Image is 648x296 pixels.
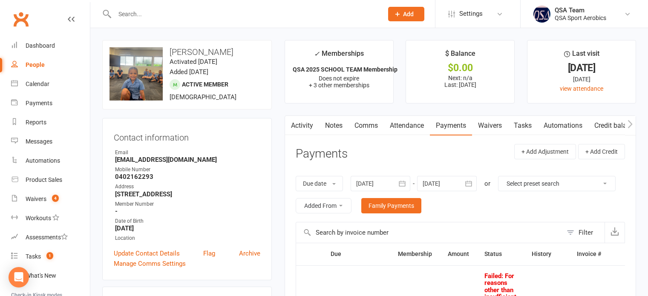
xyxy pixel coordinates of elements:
[538,116,588,135] a: Automations
[26,80,49,87] div: Calendar
[535,63,628,72] div: [DATE]
[10,9,32,30] a: Clubworx
[459,4,483,23] span: Settings
[430,116,472,135] a: Payments
[11,132,90,151] a: Messages
[115,207,260,215] strong: -
[109,47,163,101] img: image1707860302.png
[440,243,477,265] th: Amount
[309,82,369,89] span: + 3 other memberships
[26,234,68,241] div: Assessments
[560,85,603,92] a: view attendance
[414,63,507,72] div: $0.00
[11,75,90,94] a: Calendar
[11,151,90,170] a: Automations
[9,267,29,287] div: Open Intercom Messenger
[182,81,228,88] span: Active member
[524,243,569,265] th: History
[115,173,260,181] strong: 0402162293
[52,195,59,202] span: 4
[588,116,643,135] a: Credit balance
[115,234,260,242] div: Location
[314,50,320,58] i: ✓
[170,93,236,101] span: [DEMOGRAPHIC_DATA]
[11,209,90,228] a: Workouts
[314,48,364,64] div: Memberships
[115,224,260,232] strong: [DATE]
[115,156,260,164] strong: [EMAIL_ADDRESS][DOMAIN_NAME]
[569,243,609,265] th: Invoice #
[26,215,51,221] div: Workouts
[319,116,348,135] a: Notes
[115,190,260,198] strong: [STREET_ADDRESS]
[555,14,606,22] div: QSA Sport Aerobics
[11,55,90,75] a: People
[26,100,52,106] div: Payments
[26,176,62,183] div: Product Sales
[296,176,343,191] button: Due date
[564,48,599,63] div: Last visit
[296,198,351,213] button: Added From
[472,116,508,135] a: Waivers
[26,42,55,49] div: Dashboard
[11,190,90,209] a: Waivers 4
[445,48,475,63] div: $ Balance
[115,166,260,174] div: Mobile Number
[388,7,424,21] button: Add
[114,248,180,259] a: Update Contact Details
[26,157,60,164] div: Automations
[170,68,208,76] time: Added [DATE]
[11,170,90,190] a: Product Sales
[11,94,90,113] a: Payments
[115,183,260,191] div: Address
[203,248,215,259] a: Flag
[562,222,605,243] button: Filter
[115,149,260,157] div: Email
[414,75,507,88] p: Next: n/a Last: [DATE]
[11,228,90,247] a: Assessments
[170,58,217,66] time: Activated [DATE]
[535,75,628,84] div: [DATE]
[11,247,90,266] a: Tasks 1
[11,36,90,55] a: Dashboard
[26,119,46,126] div: Reports
[384,116,430,135] a: Attendance
[11,266,90,285] a: What's New
[555,6,606,14] div: QSA Team
[323,243,390,265] th: Due
[484,178,490,189] div: or
[115,217,260,225] div: Date of Birth
[477,243,524,265] th: Status
[26,138,52,145] div: Messages
[11,113,90,132] a: Reports
[114,129,260,142] h3: Contact information
[239,248,260,259] a: Archive
[296,147,348,161] h3: Payments
[514,144,576,159] button: + Add Adjustment
[26,253,41,260] div: Tasks
[579,227,593,238] div: Filter
[26,272,56,279] div: What's New
[390,243,440,265] th: Membership
[112,8,377,20] input: Search...
[46,252,53,259] span: 1
[319,75,359,82] span: Does not expire
[26,195,46,202] div: Waivers
[296,222,562,243] input: Search by invoice number
[114,259,186,269] a: Manage Comms Settings
[578,144,625,159] button: + Add Credit
[508,116,538,135] a: Tasks
[348,116,384,135] a: Comms
[285,116,319,135] a: Activity
[109,47,265,57] h3: [PERSON_NAME]
[293,66,397,73] strong: QSA 2025 SCHOOL TEAM Membership
[361,198,421,213] a: Family Payments
[115,200,260,208] div: Member Number
[403,11,414,17] span: Add
[26,61,45,68] div: People
[533,6,550,23] img: thumb_image1645967867.png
